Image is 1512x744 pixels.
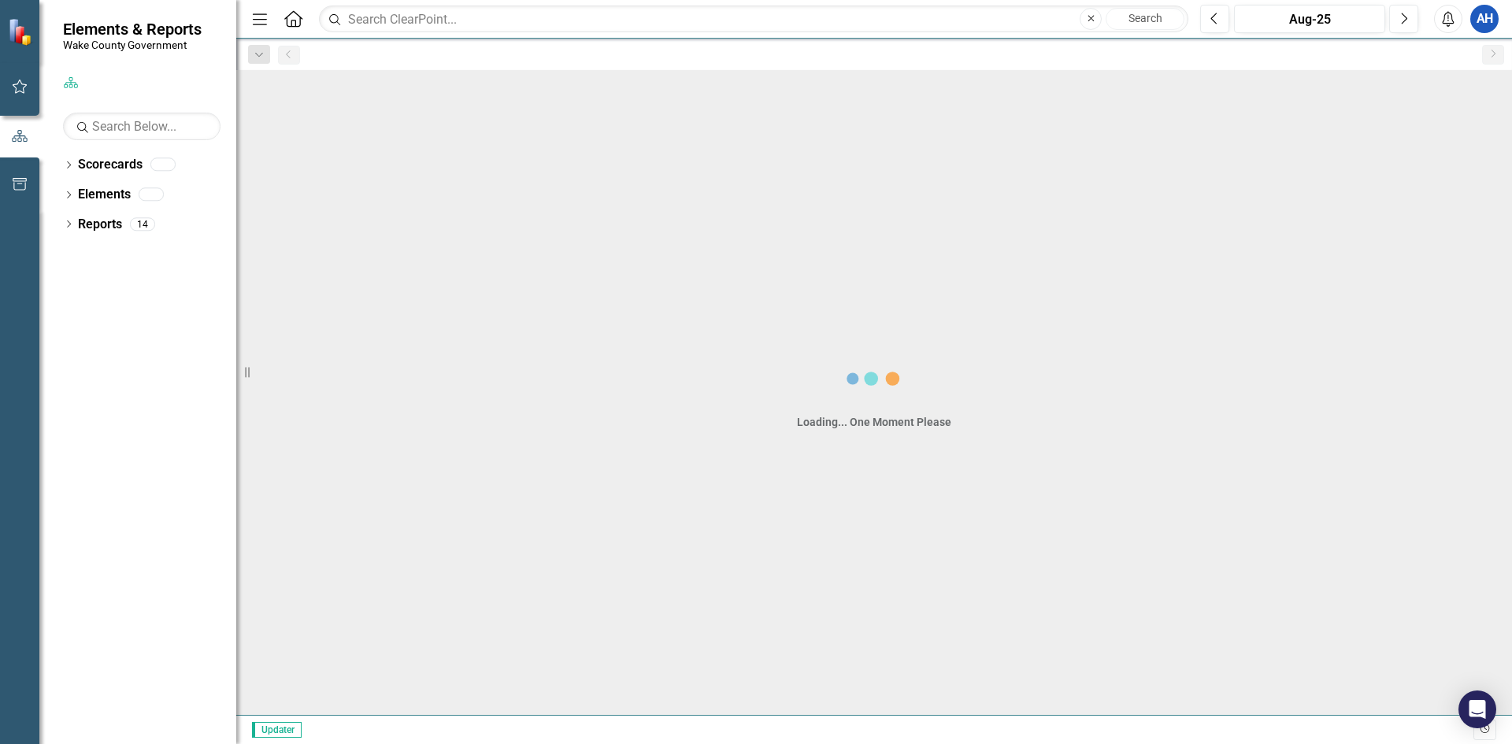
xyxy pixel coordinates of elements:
[1106,8,1184,30] button: Search
[78,186,131,204] a: Elements
[63,113,220,140] input: Search Below...
[319,6,1188,33] input: Search ClearPoint...
[1470,5,1499,33] button: AH
[1240,10,1380,29] div: Aug-25
[78,156,143,174] a: Scorecards
[1458,690,1496,728] div: Open Intercom Messenger
[78,216,122,234] a: Reports
[63,20,202,39] span: Elements & Reports
[6,17,36,46] img: ClearPoint Strategy
[1128,12,1162,24] span: Search
[130,217,155,231] div: 14
[797,414,951,430] div: Loading... One Moment Please
[1234,5,1385,33] button: Aug-25
[252,722,302,738] span: Updater
[63,39,202,51] small: Wake County Government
